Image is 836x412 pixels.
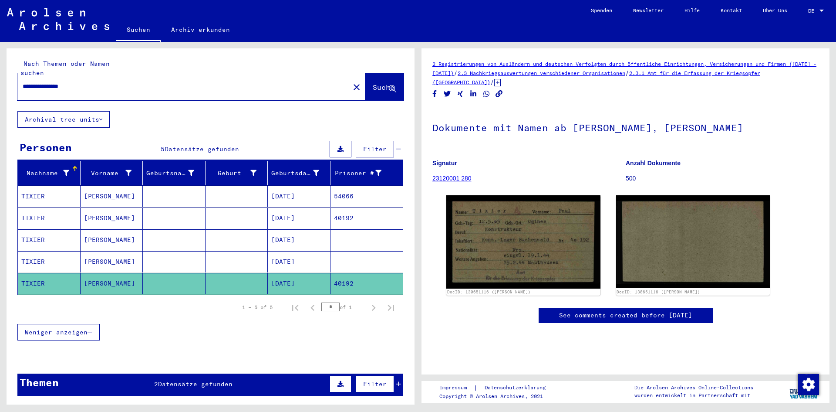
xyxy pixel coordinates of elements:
mat-cell: [PERSON_NAME] [81,208,143,229]
div: Geburtsname [146,166,205,180]
mat-cell: [DATE] [268,251,330,272]
span: Filter [363,380,387,388]
mat-cell: TIXIER [18,208,81,229]
a: 2.3 Nachkriegsauswertungen verschiedener Organisationen [458,70,625,76]
span: 2 [154,380,158,388]
img: Arolsen_neg.svg [7,8,109,30]
mat-header-cell: Geburtsname [143,161,206,185]
button: Share on Facebook [430,89,439,99]
mat-cell: [PERSON_NAME] [81,229,143,251]
span: Datensätze gefunden [165,145,239,153]
mat-icon: close [351,82,362,92]
p: Copyright © Arolsen Archives, 2021 [439,392,556,400]
mat-header-cell: Geburtsdatum [268,161,330,185]
a: 23120001 280 [432,175,472,182]
div: Nachname [21,166,80,180]
div: | [439,383,556,392]
button: Clear [348,78,365,95]
mat-cell: TIXIER [18,229,81,251]
p: Die Arolsen Archives Online-Collections [634,384,753,392]
button: Previous page [304,299,321,316]
mat-cell: [PERSON_NAME] [81,186,143,207]
button: Weniger anzeigen [17,324,100,340]
p: 500 [626,174,819,183]
img: 002.jpg [616,195,770,288]
b: Signatur [432,160,457,167]
span: / [454,69,458,77]
a: Archiv erkunden [161,19,240,40]
mat-cell: [DATE] [268,229,330,251]
button: Filter [356,376,394,392]
mat-cell: [DATE] [268,208,330,229]
mat-cell: TIXIER [18,186,81,207]
div: Geburtsdatum [271,166,330,180]
mat-cell: TIXIER [18,273,81,294]
span: Weniger anzeigen [25,328,88,336]
span: 5 [161,145,165,153]
span: / [625,69,629,77]
mat-header-cell: Nachname [18,161,81,185]
div: Geburt‏ [209,166,268,180]
button: Share on LinkedIn [469,89,478,99]
p: wurden entwickelt in Partnerschaft mit [634,392,753,399]
a: Datenschutzerklärung [478,383,556,392]
div: Personen [20,140,72,155]
b: Anzahl Dokumente [626,160,681,167]
button: Share on Xing [456,89,465,99]
mat-cell: [DATE] [268,273,330,294]
button: Archival tree units [17,111,110,128]
mat-cell: 40192 [330,273,403,294]
button: Suche [365,73,404,100]
mat-cell: 54066 [330,186,403,207]
mat-header-cell: Prisoner # [330,161,403,185]
mat-header-cell: Geburt‏ [206,161,268,185]
button: Share on Twitter [443,89,452,99]
mat-label: Nach Themen oder Namen suchen [20,60,110,77]
div: Nachname [21,169,69,178]
div: Geburt‏ [209,169,257,178]
div: Geburtsdatum [271,169,319,178]
mat-cell: 40192 [330,208,403,229]
img: yv_logo.png [788,381,820,402]
mat-header-cell: Vorname [81,161,143,185]
div: 1 – 5 of 5 [242,303,273,311]
mat-cell: [PERSON_NAME] [81,273,143,294]
span: Suche [373,83,394,92]
span: DE [808,8,818,14]
div: of 1 [321,303,365,311]
button: Share on WhatsApp [482,89,491,99]
a: DocID: 130651116 ([PERSON_NAME]) [447,289,531,294]
img: Zustimmung ändern [798,374,819,395]
button: First page [287,299,304,316]
button: Next page [365,299,382,316]
h1: Dokumente mit Namen ab [PERSON_NAME], [PERSON_NAME] [432,108,819,146]
a: Suchen [116,19,161,42]
div: Prisoner # [334,166,393,180]
mat-cell: TIXIER [18,251,81,272]
button: Copy link [495,89,504,99]
div: Zustimmung ändern [798,374,819,395]
a: See comments created before [DATE] [559,311,692,320]
mat-cell: [PERSON_NAME] [81,251,143,272]
a: 2 Registrierungen von Ausländern und deutschen Verfolgten durch öffentliche Einrichtungen, Versic... [432,61,816,76]
div: Geburtsname [146,169,194,178]
button: Filter [356,141,394,157]
img: 001.jpg [446,195,600,288]
button: Last page [382,299,400,316]
mat-cell: [DATE] [268,186,330,207]
div: Vorname [84,166,143,180]
a: Impressum [439,383,474,392]
div: Vorname [84,169,132,178]
div: Prisoner # [334,169,382,178]
div: Themen [20,375,59,390]
a: DocID: 130651116 ([PERSON_NAME]) [617,289,700,294]
span: / [490,78,494,86]
span: Filter [363,145,387,153]
span: Datensätze gefunden [158,380,233,388]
